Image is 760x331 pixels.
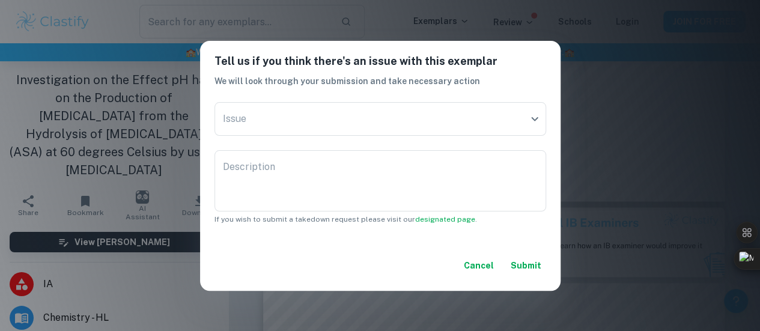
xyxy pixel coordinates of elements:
h6: We will look through your submission and take necessary action [214,74,546,88]
button: Submit [506,255,546,276]
button: Cancel [459,255,499,276]
span: If you wish to submit a takedown request please visit our . [214,215,477,223]
a: designated page [415,215,475,223]
h6: Tell us if you think there's an issue with this exemplar [214,53,546,70]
